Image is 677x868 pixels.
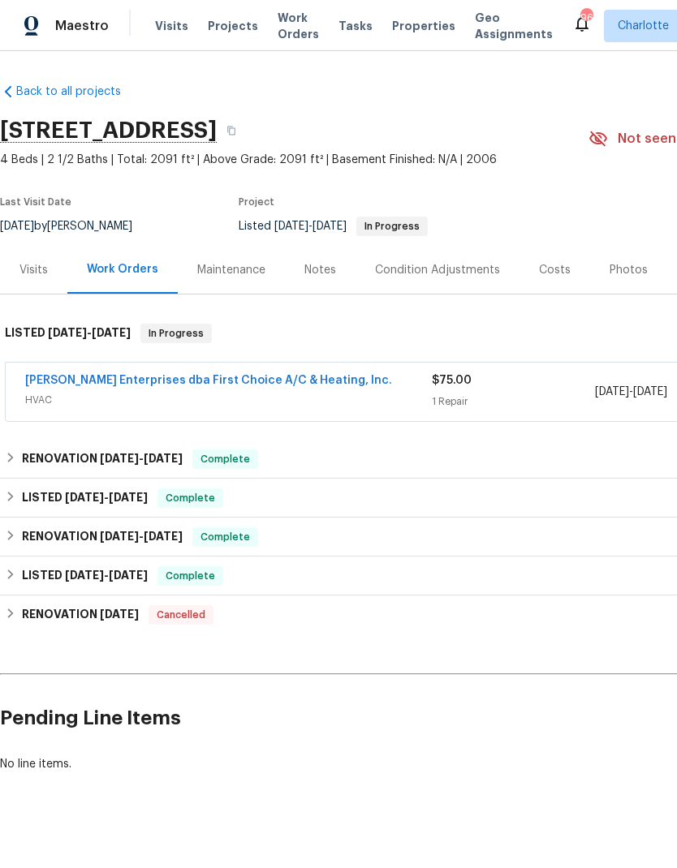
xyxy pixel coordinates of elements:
[304,262,336,278] div: Notes
[274,221,347,232] span: -
[22,605,139,625] h6: RENOVATION
[92,327,131,338] span: [DATE]
[5,324,131,343] h6: LISTED
[142,325,210,342] span: In Progress
[19,262,48,278] div: Visits
[274,221,308,232] span: [DATE]
[100,531,183,542] span: -
[87,261,158,277] div: Work Orders
[48,327,131,338] span: -
[155,18,188,34] span: Visits
[65,492,148,503] span: -
[25,392,432,408] span: HVAC
[100,453,183,464] span: -
[22,566,148,586] h6: LISTED
[239,197,274,207] span: Project
[25,375,392,386] a: [PERSON_NAME] Enterprises dba First Choice A/C & Heating, Inc.
[432,393,594,410] div: 1 Repair
[144,531,183,542] span: [DATE]
[338,20,373,32] span: Tasks
[109,492,148,503] span: [DATE]
[313,221,347,232] span: [DATE]
[610,262,648,278] div: Photos
[109,569,148,581] span: [DATE]
[375,262,500,278] div: Condition Adjustments
[432,375,472,386] span: $75.00
[595,386,629,397] span: [DATE]
[208,18,258,34] span: Projects
[618,18,669,34] span: Charlotte
[100,608,139,620] span: [DATE]
[217,116,246,145] button: Copy Address
[144,453,183,464] span: [DATE]
[633,386,667,397] span: [DATE]
[150,607,212,623] span: Cancelled
[65,569,104,581] span: [DATE]
[197,262,265,278] div: Maintenance
[22,527,183,547] h6: RENOVATION
[22,449,183,469] h6: RENOVATION
[159,490,222,506] span: Complete
[194,451,257,467] span: Complete
[159,568,222,584] span: Complete
[48,327,87,338] span: [DATE]
[194,529,257,545] span: Complete
[65,492,104,503] span: [DATE]
[358,221,426,231] span: In Progress
[55,18,109,34] span: Maestro
[580,10,592,26] div: 96
[278,10,319,42] span: Work Orders
[475,10,553,42] span: Geo Assignments
[100,453,139,464] span: [DATE]
[392,18,455,34] span: Properties
[239,221,428,232] span: Listed
[595,384,667,400] span: -
[22,488,148,508] h6: LISTED
[100,531,139,542] span: [DATE]
[65,569,148,581] span: -
[539,262,571,278] div: Costs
